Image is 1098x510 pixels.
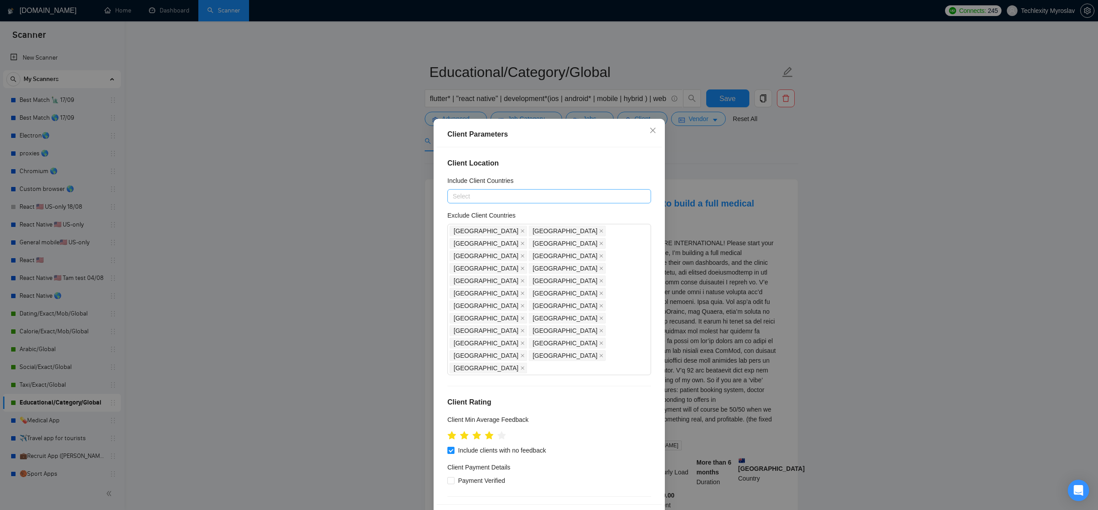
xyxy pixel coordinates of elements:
[532,288,597,298] span: [GEOGRAPHIC_DATA]
[532,239,597,248] span: [GEOGRAPHIC_DATA]
[454,326,519,336] span: [GEOGRAPHIC_DATA]
[599,341,603,345] span: close
[450,325,527,336] span: Mongolia
[520,291,524,295] span: close
[520,229,524,233] span: close
[528,238,606,249] span: Nigeria
[528,226,606,236] span: Pakistan
[454,239,519,248] span: [GEOGRAPHIC_DATA]
[532,351,597,360] span: [GEOGRAPHIC_DATA]
[528,300,606,311] span: Venezuela
[447,463,511,473] h4: Client Payment Details
[641,119,665,143] button: Close
[450,350,527,361] span: Liechtenstein
[532,313,597,323] span: [GEOGRAPHIC_DATA]
[447,415,529,425] h5: Client Min Average Feedback
[497,431,506,440] span: star
[454,363,519,373] span: [GEOGRAPHIC_DATA]
[454,276,519,286] span: [GEOGRAPHIC_DATA]
[520,353,524,358] span: close
[447,210,515,220] h5: Exclude Client Countries
[450,338,527,348] span: Rwanda
[454,301,519,311] span: [GEOGRAPHIC_DATA]
[450,251,527,261] span: Bangladesh
[532,276,597,286] span: [GEOGRAPHIC_DATA]
[528,275,606,286] span: Uruguay
[528,313,606,324] span: Zimbabwe
[599,353,603,358] span: close
[450,363,527,373] span: Russia
[454,288,519,298] span: [GEOGRAPHIC_DATA]
[528,325,606,336] span: Namibia
[520,241,524,246] span: close
[599,304,603,308] span: close
[485,431,494,440] span: star
[528,338,606,348] span: Mozambique
[447,158,651,169] h4: Client Location
[447,397,651,408] h4: Client Rating
[454,476,509,486] span: Payment Verified
[454,251,519,261] span: [GEOGRAPHIC_DATA]
[450,275,527,286] span: Palestinian Territories
[532,251,597,261] span: [GEOGRAPHIC_DATA]
[450,300,527,311] span: Tanzania
[532,338,597,348] span: [GEOGRAPHIC_DATA]
[450,226,527,236] span: India
[454,446,550,456] span: Include clients with no feedback
[447,431,456,440] span: star
[599,266,603,271] span: close
[520,266,524,271] span: close
[520,328,524,333] span: close
[599,254,603,258] span: close
[450,238,527,249] span: Malaysia
[450,263,527,274] span: Thailand
[532,263,597,273] span: [GEOGRAPHIC_DATA]
[520,366,524,370] span: close
[649,127,656,134] span: close
[520,304,524,308] span: close
[450,313,527,324] span: Nicaragua
[472,431,481,440] span: star
[532,226,597,236] span: [GEOGRAPHIC_DATA]
[454,351,519,360] span: [GEOGRAPHIC_DATA]
[447,176,514,186] h5: Include Client Countries
[454,226,519,236] span: [GEOGRAPHIC_DATA]
[599,241,603,246] span: close
[460,431,469,440] span: star
[528,288,606,299] span: Somalia
[599,328,603,333] span: close
[454,263,519,273] span: [GEOGRAPHIC_DATA]
[532,301,597,311] span: [GEOGRAPHIC_DATA]
[599,279,603,283] span: close
[528,251,606,261] span: Vietnam
[450,288,527,299] span: Ecuador
[520,254,524,258] span: close
[599,291,603,295] span: close
[454,338,519,348] span: [GEOGRAPHIC_DATA]
[599,316,603,320] span: close
[520,341,524,345] span: close
[454,313,519,323] span: [GEOGRAPHIC_DATA]
[447,129,651,140] div: Client Parameters
[528,350,606,361] span: Haiti
[1068,480,1089,501] div: Open Intercom Messenger
[520,316,524,320] span: close
[532,326,597,336] span: [GEOGRAPHIC_DATA]
[520,279,524,283] span: close
[599,229,603,233] span: close
[528,263,606,274] span: Taiwan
